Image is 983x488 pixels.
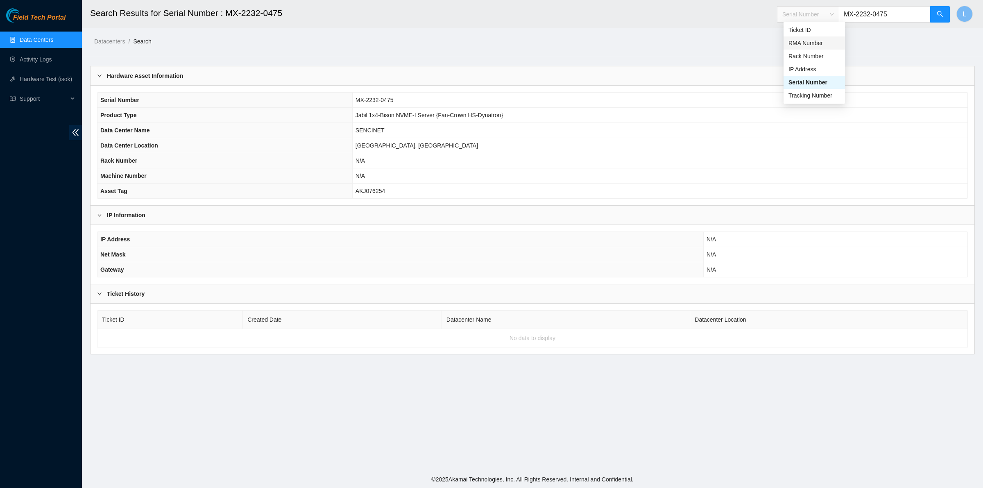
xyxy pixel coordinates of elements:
[100,157,137,164] span: Rack Number
[956,6,973,22] button: L
[788,78,840,87] div: Serial Number
[100,251,125,258] span: Net Mask
[707,251,716,258] span: N/A
[97,291,102,296] span: right
[784,50,845,63] div: Rack Number
[784,63,845,76] div: IP Address
[94,38,125,45] a: Datacenters
[356,112,503,118] span: Jabil 1x4-Bison NVME-I Server {Fan-Crown HS-Dynatron}
[100,97,139,103] span: Serial Number
[839,6,931,23] input: Enter text here...
[97,73,102,78] span: right
[356,173,365,179] span: N/A
[784,89,845,102] div: Tracking Number
[20,76,72,82] a: Hardware Test (isok)
[356,127,385,134] span: SENCINET
[10,96,16,102] span: read
[784,36,845,50] div: RMA Number
[937,11,943,18] span: search
[788,65,840,74] div: IP Address
[97,311,243,329] th: Ticket ID
[97,213,102,218] span: right
[100,266,124,273] span: Gateway
[6,15,66,25] a: Akamai TechnologiesField Tech Portal
[69,125,82,140] span: double-left
[6,8,41,23] img: Akamai Technologies
[91,206,974,225] div: IP Information
[100,127,150,134] span: Data Center Name
[930,6,950,23] button: search
[784,23,845,36] div: Ticket ID
[442,311,690,329] th: Datacenter Name
[100,173,147,179] span: Machine Number
[97,329,968,347] td: No data to display
[91,66,974,85] div: Hardware Asset Information
[243,311,442,329] th: Created Date
[107,71,183,80] b: Hardware Asset Information
[963,9,967,19] span: L
[133,38,151,45] a: Search
[707,266,716,273] span: N/A
[107,211,145,220] b: IP Information
[788,91,840,100] div: Tracking Number
[356,142,478,149] span: [GEOGRAPHIC_DATA], [GEOGRAPHIC_DATA]
[82,471,983,488] footer: © 2025 Akamai Technologies, Inc. All Rights Reserved. Internal and Confidential.
[788,25,840,34] div: Ticket ID
[784,76,845,89] div: Serial Number
[13,14,66,22] span: Field Tech Portal
[20,56,52,63] a: Activity Logs
[356,97,394,103] span: MX-2232-0475
[100,142,158,149] span: Data Center Location
[128,38,130,45] span: /
[100,112,136,118] span: Product Type
[788,39,840,48] div: RMA Number
[356,157,365,164] span: N/A
[788,52,840,61] div: Rack Number
[782,8,834,20] span: Serial Number
[91,284,974,303] div: Ticket History
[356,188,385,194] span: AKJ076254
[690,311,968,329] th: Datacenter Location
[707,236,716,243] span: N/A
[100,236,130,243] span: IP Address
[20,91,68,107] span: Support
[20,36,53,43] a: Data Centers
[100,188,127,194] span: Asset Tag
[107,289,145,298] b: Ticket History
